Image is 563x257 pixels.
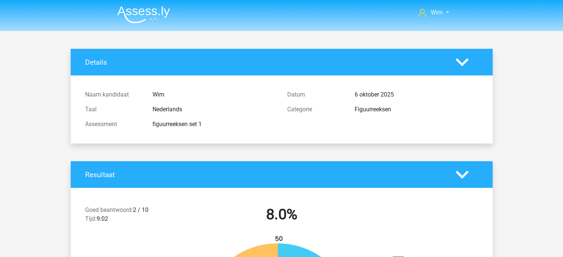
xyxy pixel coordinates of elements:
[415,8,452,17] a: Wim
[80,120,147,129] div: Assessment
[147,90,282,99] div: Wim
[80,90,147,99] div: Naam kandidaat
[431,9,443,16] span: Wim
[147,120,282,129] div: figuurreeksen set 1
[85,206,133,213] span: Goed beantwoord:
[85,58,445,67] h4: Details
[80,206,181,226] div: 2 / 10 9:02
[147,105,282,114] div: Nederlands
[85,215,97,222] span: Tijd:
[80,105,147,114] div: Taal
[85,170,445,179] h4: Resultaat
[282,105,349,114] div: Categorie
[117,6,170,23] img: Assessly
[349,90,484,99] div: 6 oktober 2025
[186,206,377,223] h2: 8.0%
[282,90,349,99] div: Datum
[349,105,484,114] div: Figuurreeksen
